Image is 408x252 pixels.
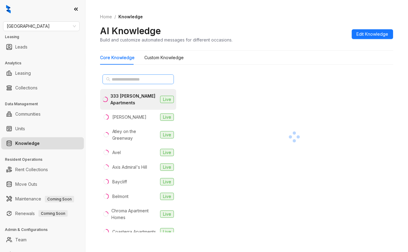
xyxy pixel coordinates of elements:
a: Home [99,13,113,20]
a: Leads [15,41,27,53]
span: Live [160,228,174,236]
h3: Resident Operations [5,157,85,162]
li: Leasing [1,67,84,79]
a: Collections [15,82,38,94]
li: Maintenance [1,193,84,205]
span: Live [160,131,174,139]
span: Coming Soon [38,210,68,217]
span: Edit Knowledge [357,31,388,38]
span: Live [160,96,174,103]
span: Live [160,164,174,171]
li: Leads [1,41,84,53]
div: Chroma Apartment Homes [111,207,158,221]
div: Atley on the Greenway [112,128,158,142]
span: search [106,77,110,81]
h2: AI Knowledge [100,25,161,37]
li: Units [1,123,84,135]
a: Communities [15,108,41,120]
div: Avel [112,149,121,156]
li: Communities [1,108,84,120]
span: Fairfield [7,22,76,31]
li: Rent Collections [1,164,84,176]
div: Custom Knowledge [144,54,184,61]
li: / [114,13,116,20]
span: Live [160,211,174,218]
button: Edit Knowledge [352,29,393,39]
li: Knowledge [1,137,84,149]
a: Knowledge [15,137,40,149]
li: Collections [1,82,84,94]
div: Belmont [112,193,128,200]
h3: Data Management [5,101,85,107]
span: Live [160,193,174,200]
li: Move Outs [1,178,84,190]
div: [PERSON_NAME] [112,114,146,121]
div: Core Knowledge [100,54,135,61]
span: Coming Soon [45,196,74,203]
div: 333 [PERSON_NAME] Apartments [110,93,158,106]
span: Live [160,178,174,185]
div: Axis Admiral's Hill [112,164,147,171]
a: Leasing [15,67,31,79]
div: Build and customize automated messages for different occasions. [100,37,233,43]
h3: Analytics [5,60,85,66]
img: logo [6,5,11,13]
a: Team [15,234,27,246]
li: Renewals [1,207,84,220]
span: Knowledge [118,14,143,19]
div: Coasterra Apartments [112,229,156,235]
a: Move Outs [15,178,37,190]
h3: Leasing [5,34,85,40]
li: Team [1,234,84,246]
a: RenewalsComing Soon [15,207,68,220]
div: Baycliff [112,178,127,185]
a: Units [15,123,25,135]
a: Rent Collections [15,164,48,176]
span: Live [160,113,174,121]
span: Live [160,149,174,156]
h3: Admin & Configurations [5,227,85,232]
